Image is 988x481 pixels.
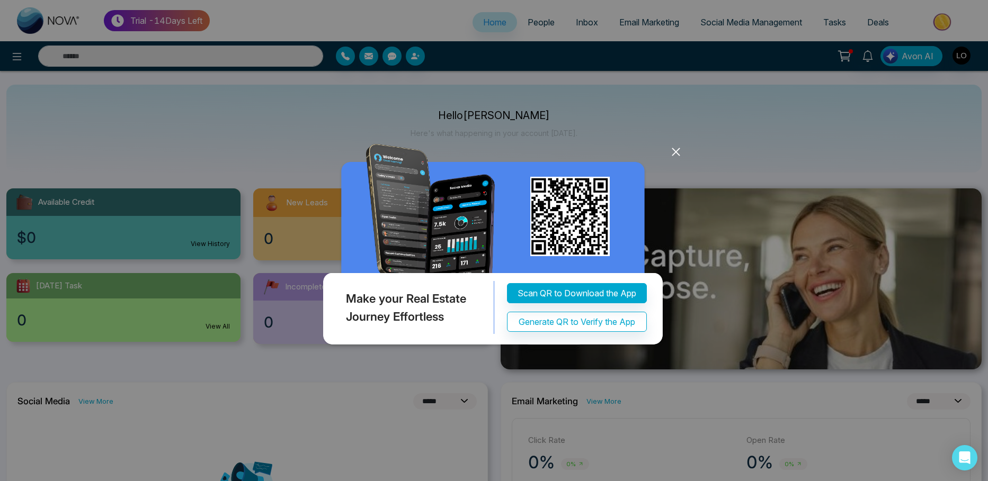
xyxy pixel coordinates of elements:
[952,445,977,470] div: Open Intercom Messenger
[321,144,668,350] img: QRModal
[530,177,610,256] img: qr_for_download_app.png
[507,312,647,332] button: Generate QR to Verify the App
[321,281,494,334] div: Make your Real Estate Journey Effortless
[507,283,647,303] button: Scan QR to Download the App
